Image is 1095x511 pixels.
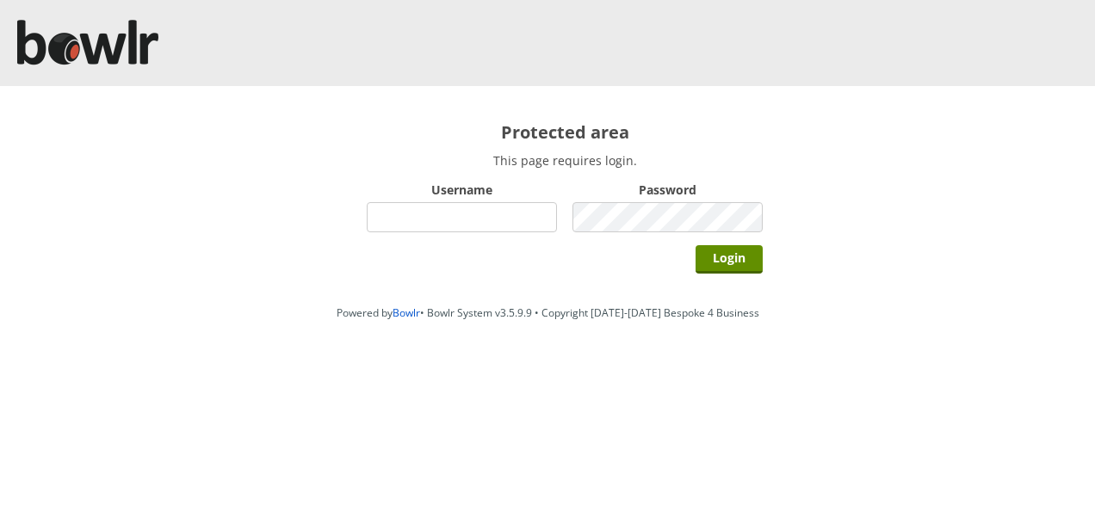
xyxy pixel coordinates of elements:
label: Password [572,182,763,198]
h2: Protected area [367,120,763,144]
a: Bowlr [393,305,420,320]
span: Powered by • Bowlr System v3.5.9.9 • Copyright [DATE]-[DATE] Bespoke 4 Business [337,305,759,320]
label: Username [367,182,557,198]
p: This page requires login. [367,152,763,169]
input: Login [696,245,763,274]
